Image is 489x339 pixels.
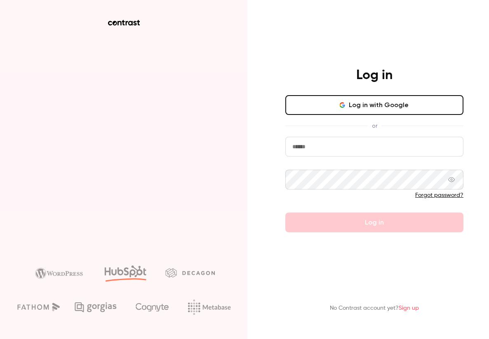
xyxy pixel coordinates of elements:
span: or [368,122,381,130]
h4: Log in [356,67,393,84]
img: decagon [165,268,215,277]
a: Forgot password? [415,192,463,198]
a: Sign up [399,305,419,311]
button: Log in with Google [285,95,463,115]
p: No Contrast account yet? [330,304,419,313]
